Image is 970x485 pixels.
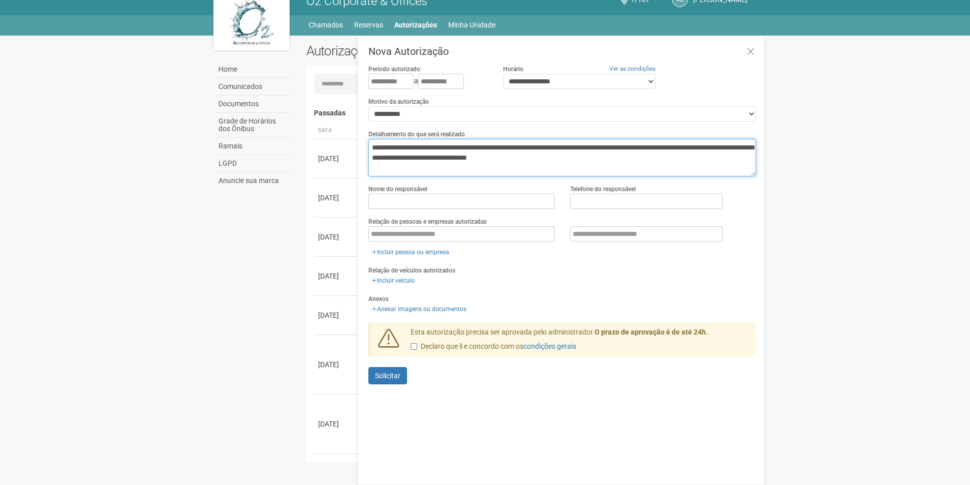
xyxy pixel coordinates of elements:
span: Solicitar [375,372,400,380]
div: [DATE] [318,232,356,242]
a: Chamados [308,18,343,32]
strong: O prazo de aprovação é de até 24h. [594,328,708,336]
a: condições gerais [523,342,576,350]
h3: Nova Autorização [368,46,756,56]
input: Declaro que li e concordo com oscondições gerais [411,343,417,350]
a: Ver as condições [609,65,655,72]
th: Data [314,123,360,139]
label: Relação de pessoas e empresas autorizadas [368,217,487,226]
h4: Passadas [314,109,749,117]
a: Documentos [216,96,291,113]
a: LGPD [216,155,291,172]
label: Período autorizado [368,65,420,74]
div: [DATE] [318,271,356,281]
a: Incluir veículo [368,275,418,286]
label: Nome do responsável [368,185,427,194]
label: Relação de veículos autorizados [368,266,455,275]
a: Autorizações [394,18,437,32]
a: Minha Unidade [448,18,495,32]
div: a [368,74,487,89]
a: Incluir pessoa ou empresa [368,247,452,258]
a: Reservas [354,18,383,32]
div: [DATE] [318,419,356,429]
a: Home [216,61,291,78]
div: Esta autorização precisa ser aprovada pelo administrador. [403,327,757,357]
div: [DATE] [318,154,356,164]
a: Comunicados [216,78,291,96]
div: [DATE] [318,359,356,370]
button: Solicitar [368,367,407,384]
label: Detalhamento do que será realizado [368,130,465,139]
div: [DATE] [318,193,356,203]
a: Ramais [216,138,291,155]
div: [DATE] [318,310,356,320]
label: Anexos [368,294,389,304]
a: Anuncie sua marca [216,172,291,189]
label: Motivo da autorização [368,97,429,106]
h2: Autorizações [306,43,524,58]
a: Anexar imagens ou documentos [368,304,470,315]
a: Grade de Horários dos Ônibus [216,113,291,138]
label: Declaro que li e concordo com os [411,342,576,352]
label: Horário [503,65,523,74]
label: Telefone do responsável [570,185,636,194]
